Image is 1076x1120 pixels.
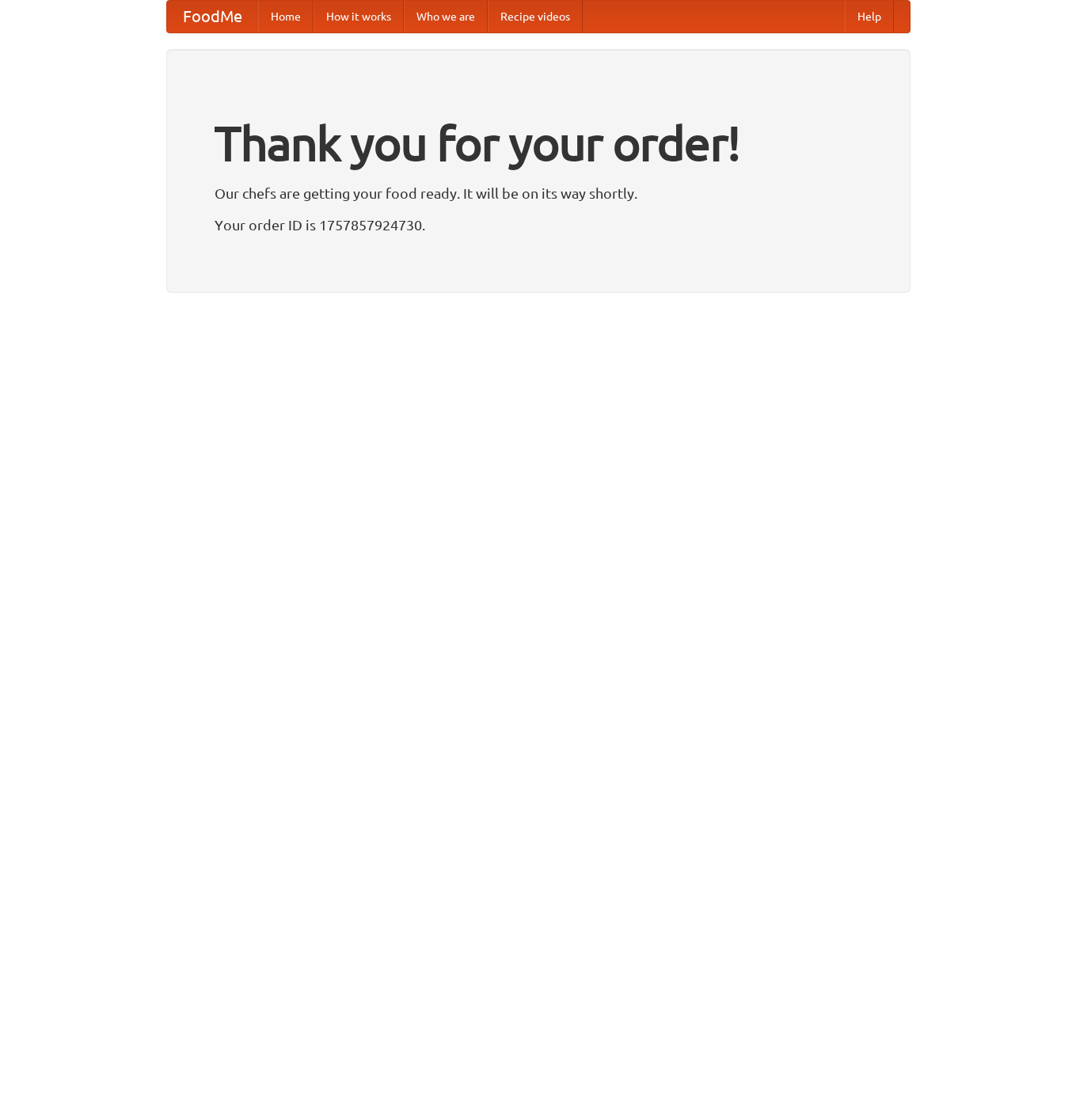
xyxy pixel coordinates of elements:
a: FoodMe [167,1,258,32]
h1: Thank you for your order! [215,105,862,181]
a: Recipe videos [488,1,583,32]
a: Home [258,1,314,32]
p: Our chefs are getting your food ready. It will be on its way shortly. [215,181,862,205]
a: Help [845,1,894,32]
a: How it works [314,1,404,32]
a: Who we are [404,1,488,32]
p: Your order ID is 1757857924730. [215,213,862,237]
